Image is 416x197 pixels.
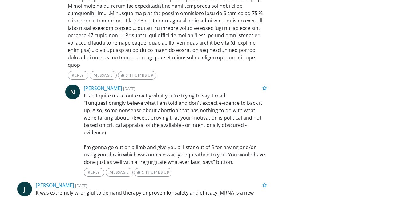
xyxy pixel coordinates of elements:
[90,71,117,80] a: Message
[36,182,74,189] a: [PERSON_NAME]
[68,71,88,80] a: Reply
[106,168,133,177] a: Message
[126,73,128,77] span: 5
[65,85,80,99] a: N
[75,183,87,188] small: [DATE]
[17,182,32,196] a: J
[84,168,104,177] a: Reply
[134,168,172,177] a: 1 Thumbs Up
[123,86,135,91] small: [DATE]
[142,170,144,175] span: 1
[84,85,122,92] a: [PERSON_NAME]
[84,92,267,166] p: I can't quite make out exactly what you're trying to say. I read: "I unquestioningly believe what...
[118,71,156,80] a: 5 Thumbs Up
